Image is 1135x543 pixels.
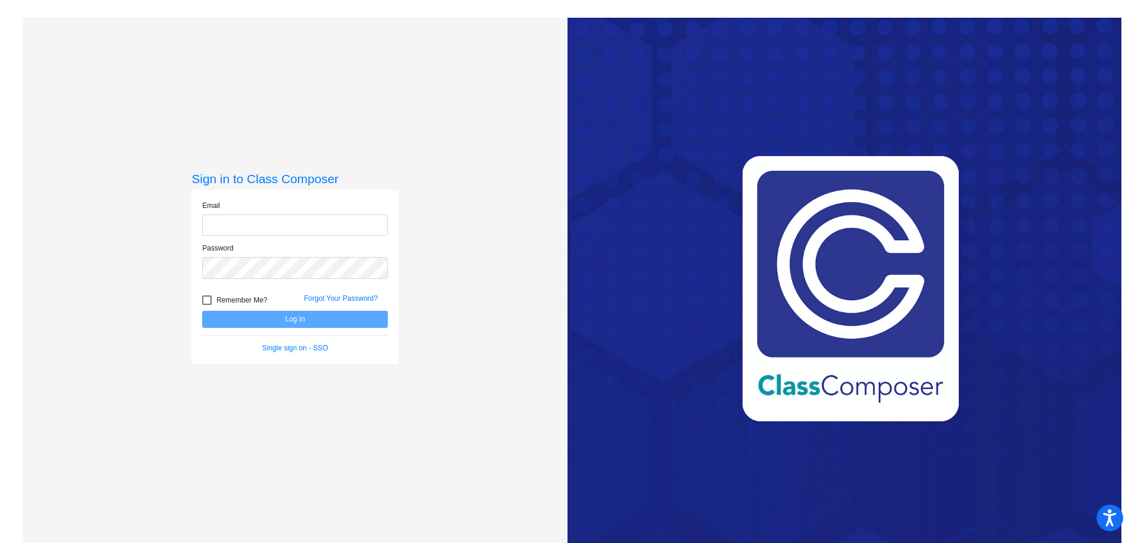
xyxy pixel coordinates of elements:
h3: Sign in to Class Composer [192,171,398,186]
span: Remember Me? [216,293,267,307]
a: Single sign on - SSO [262,344,328,352]
a: Forgot Your Password? [304,294,378,303]
button: Log In [202,311,388,328]
label: Password [202,243,234,253]
label: Email [202,200,220,211]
